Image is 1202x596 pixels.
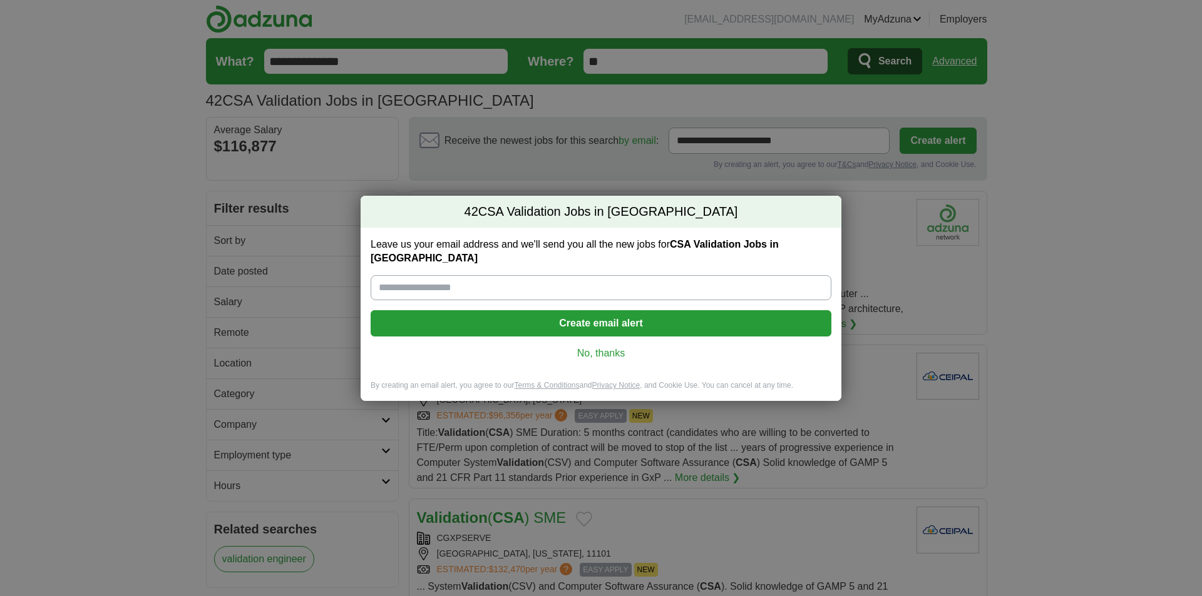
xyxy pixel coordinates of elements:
a: Terms & Conditions [514,381,579,390]
a: No, thanks [381,346,821,360]
div: By creating an email alert, you agree to our and , and Cookie Use. You can cancel at any time. [361,380,841,401]
h2: CSA Validation Jobs in [GEOGRAPHIC_DATA] [361,196,841,228]
a: Privacy Notice [592,381,640,390]
span: 42 [465,203,478,221]
label: Leave us your email address and we'll send you all the new jobs for [371,238,831,265]
button: Create email alert [371,310,831,336]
